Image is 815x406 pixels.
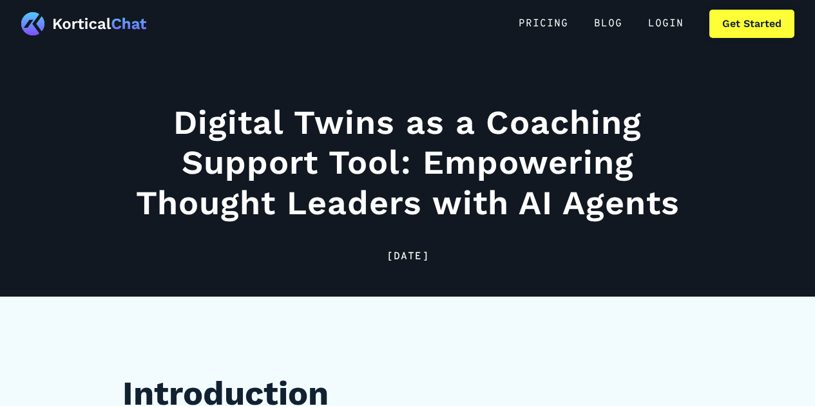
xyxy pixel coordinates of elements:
a: Get Started [709,10,794,38]
a: Pricing [506,10,581,38]
a: Blog [581,10,635,38]
a: Login [635,10,696,38]
div: [DATE] [122,249,693,264]
h1: Digital Twins as a Coaching Support Tool: Empowering Thought Leaders with AI Agents [122,103,693,223]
